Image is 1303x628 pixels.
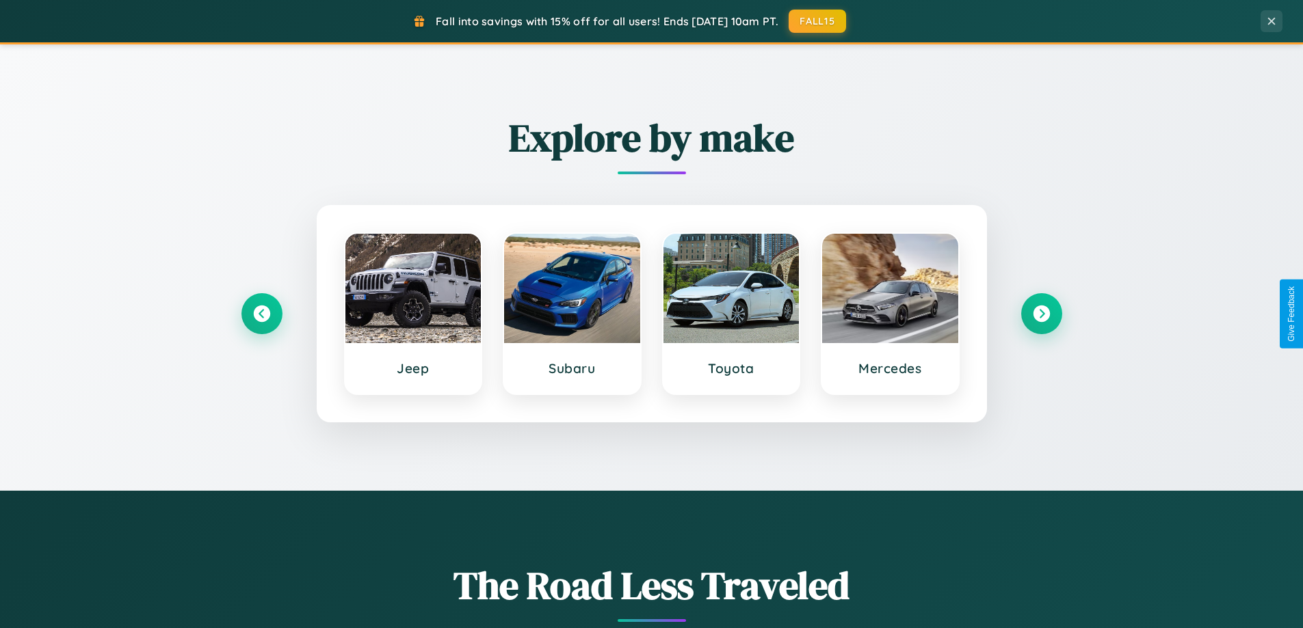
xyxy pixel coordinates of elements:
span: Fall into savings with 15% off for all users! Ends [DATE] 10am PT. [436,14,778,28]
div: Give Feedback [1287,286,1296,342]
h2: Explore by make [241,111,1062,164]
h3: Mercedes [836,360,945,377]
h3: Subaru [518,360,627,377]
h3: Toyota [677,360,786,377]
h1: The Road Less Traveled [241,559,1062,612]
button: FALL15 [789,10,846,33]
h3: Jeep [359,360,468,377]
